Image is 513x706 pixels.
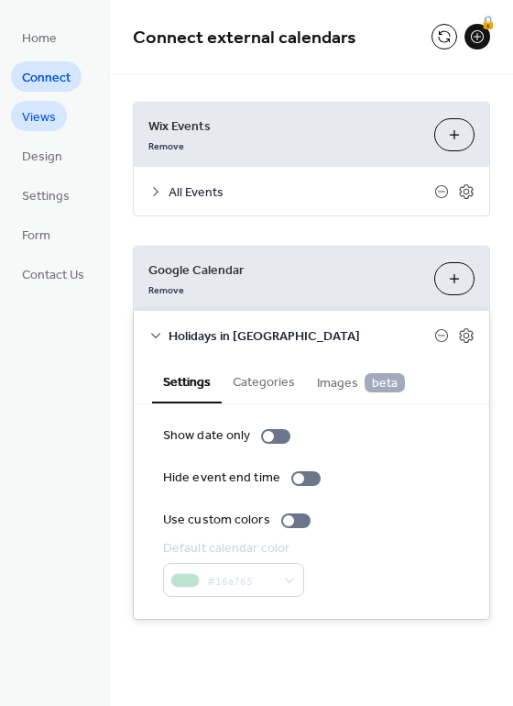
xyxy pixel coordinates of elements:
span: beta [365,373,405,392]
span: Form [22,226,50,246]
span: Connect [22,69,71,88]
a: Connect [11,61,82,92]
button: Settings [152,359,222,403]
div: Hide event end time [163,469,280,488]
span: Settings [22,187,70,206]
a: Design [11,140,73,171]
a: Settings [11,180,81,210]
span: Wix Events [148,117,420,137]
span: Remove [148,140,184,153]
div: Use custom colors [163,511,270,530]
span: Home [22,29,57,49]
span: Design [22,148,62,167]
span: Images [317,373,405,393]
div: Show date only [163,426,250,446]
span: Holidays in [GEOGRAPHIC_DATA] [169,327,434,347]
a: Views [11,101,67,131]
a: Form [11,219,61,249]
span: Connect external calendars [133,20,356,56]
span: Contact Us [22,266,84,285]
a: Home [11,22,68,52]
button: Categories [222,359,306,402]
span: All Events [169,183,434,203]
button: Images beta [306,359,416,403]
span: Remove [148,284,184,297]
span: Google Calendar [148,261,420,281]
a: Contact Us [11,259,95,289]
span: Views [22,108,56,127]
div: Default calendar color [163,539,300,558]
